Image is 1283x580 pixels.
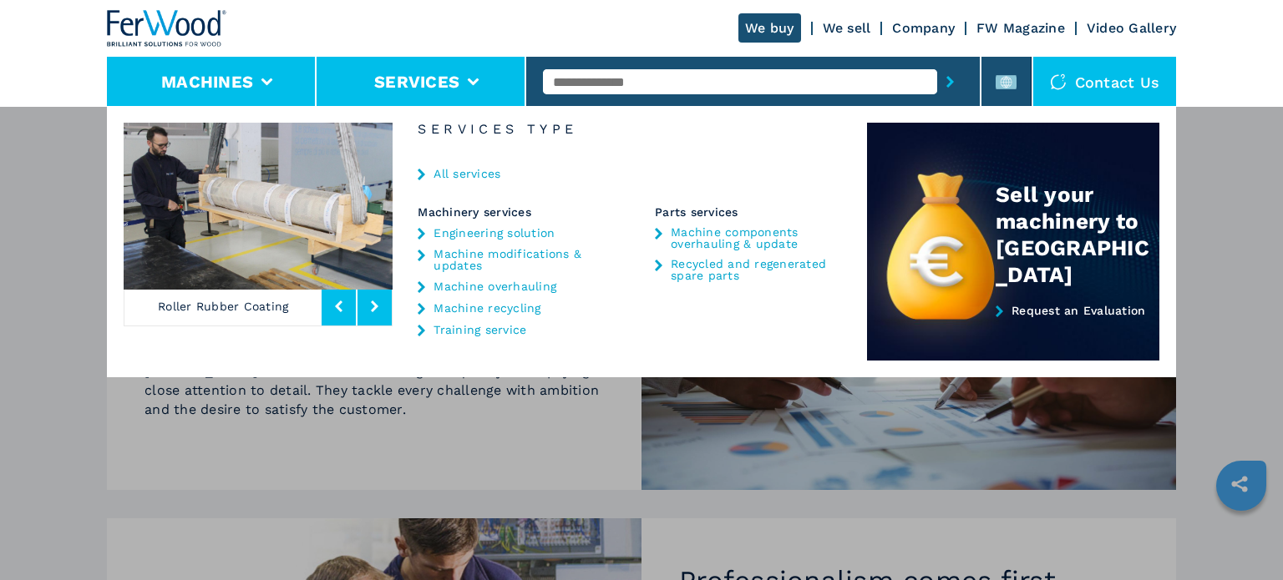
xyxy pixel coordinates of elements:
img: image [393,123,662,290]
a: Machine components overhauling & update [671,226,827,250]
div: Contact us [1033,57,1177,107]
a: Recycled and regenerated spare parts [671,258,827,281]
a: Training service [434,324,526,335]
a: Machine recycling [434,302,540,314]
img: image [124,123,393,290]
img: Contact us [1050,73,1067,90]
a: Machine overhauling [434,280,556,292]
button: Services [374,72,459,92]
a: Company [892,20,955,36]
a: We buy [738,13,801,43]
a: Engineering solution [434,227,555,239]
div: Parts services [655,205,867,219]
a: All services [434,168,500,179]
button: submit-button [937,63,963,101]
div: Sell your machinery to [GEOGRAPHIC_DATA] [996,181,1159,288]
p: Roller Rubber Coating [124,287,322,325]
a: Request an Evaluation [867,304,1159,361]
a: Machine modifications & updates [434,248,590,271]
a: FW Magazine [976,20,1065,36]
a: We sell [823,20,871,36]
h6: Services Type [393,123,867,145]
img: Ferwood [107,10,227,47]
div: Machinery services [418,205,630,219]
button: Machines [161,72,253,92]
a: Video Gallery [1087,20,1176,36]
